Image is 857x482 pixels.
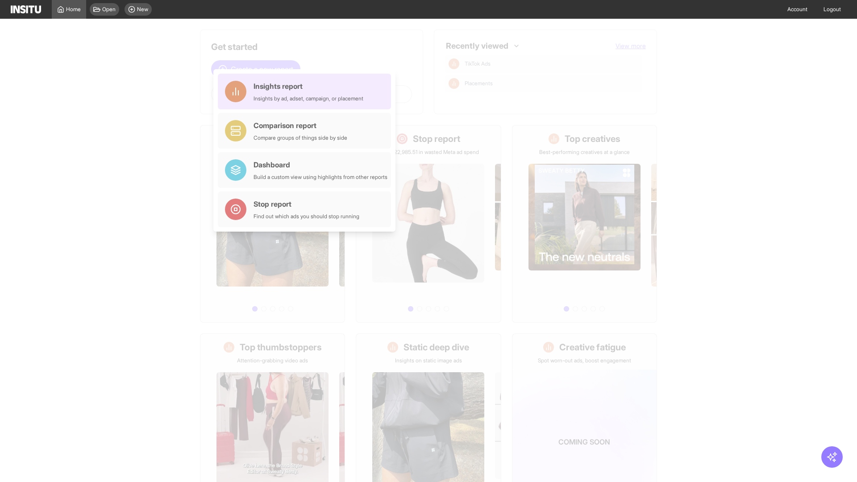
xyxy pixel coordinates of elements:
[66,6,81,13] span: Home
[102,6,116,13] span: Open
[254,81,363,91] div: Insights report
[254,159,387,170] div: Dashboard
[254,213,359,220] div: Find out which ads you should stop running
[254,95,363,102] div: Insights by ad, adset, campaign, or placement
[254,174,387,181] div: Build a custom view using highlights from other reports
[137,6,148,13] span: New
[254,120,347,131] div: Comparison report
[254,134,347,141] div: Compare groups of things side by side
[11,5,41,13] img: Logo
[254,199,359,209] div: Stop report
